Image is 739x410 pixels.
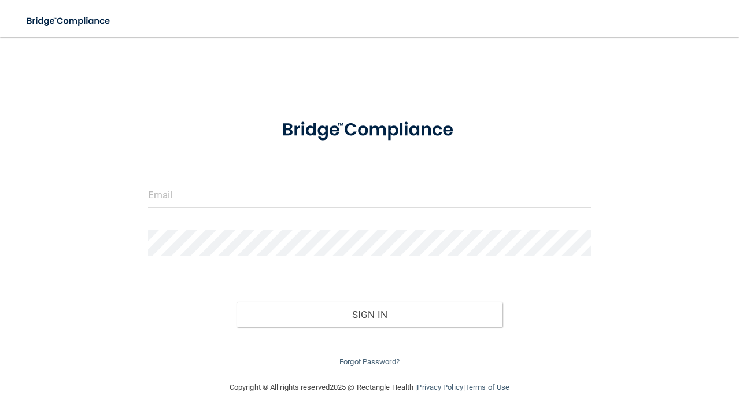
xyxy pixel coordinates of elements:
[339,357,400,366] a: Forgot Password?
[417,383,463,391] a: Privacy Policy
[237,302,502,327] button: Sign In
[158,369,581,406] div: Copyright © All rights reserved 2025 @ Rectangle Health | |
[148,182,592,208] input: Email
[263,106,476,154] img: bridge_compliance_login_screen.278c3ca4.svg
[465,383,509,391] a: Terms of Use
[17,9,121,33] img: bridge_compliance_login_screen.278c3ca4.svg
